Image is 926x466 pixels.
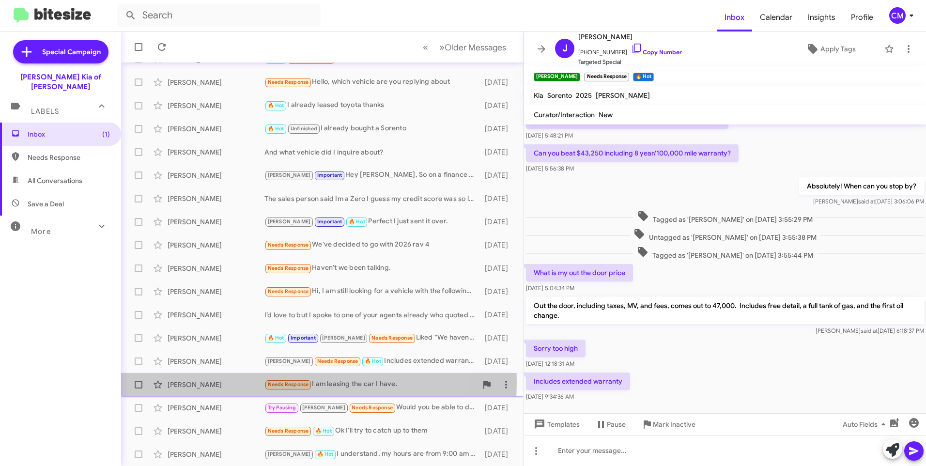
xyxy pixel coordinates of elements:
[168,310,264,320] div: [PERSON_NAME]
[526,340,586,357] p: Sorry too high
[317,218,342,225] span: Important
[889,7,906,24] div: CM
[633,210,817,224] span: Tagged as '[PERSON_NAME]' on [DATE] 3:55:29 PM
[352,404,393,411] span: Needs Response
[578,57,682,67] span: Targeted Special
[168,124,264,134] div: [PERSON_NAME]
[599,110,613,119] span: New
[264,286,480,297] div: Hi, I am still looking for a vehicle with the following config: Kia [DATE] SX-Prestige Hybrid Ext...
[445,42,506,53] span: Older Messages
[168,450,264,459] div: [PERSON_NAME]
[480,124,516,134] div: [DATE]
[562,41,568,56] span: J
[526,165,574,172] span: [DATE] 5:56:38 PM
[102,129,110,139] span: (1)
[816,327,924,334] span: [PERSON_NAME] [DATE] 6:18:37 PM
[526,284,574,292] span: [DATE] 5:04:34 PM
[480,403,516,413] div: [DATE]
[168,171,264,180] div: [PERSON_NAME]
[264,449,480,460] div: I understand, my hours are from 9:00 am to 4:00 pm.
[480,194,516,203] div: [DATE]
[42,47,101,57] span: Special Campaign
[480,101,516,110] div: [DATE]
[268,102,284,109] span: 🔥 Hot
[534,110,595,119] span: Curator/Interaction
[417,37,434,57] button: Previous
[264,263,480,274] div: Haven't we been talking.
[584,73,629,81] small: Needs Response
[480,287,516,296] div: [DATE]
[526,360,574,367] span: [DATE] 12:18:31 AM
[264,147,480,157] div: And what vehicle did I inquire about?
[799,177,924,195] p: Absolutely! When can you stop by?
[264,239,480,250] div: We've decided to go with 2026 rav 4
[480,217,516,227] div: [DATE]
[168,147,264,157] div: [PERSON_NAME]
[268,381,309,388] span: Needs Response
[576,91,592,100] span: 2025
[835,416,897,433] button: Auto Fields
[268,451,311,457] span: [PERSON_NAME]
[317,172,342,178] span: Important
[31,107,59,116] span: Labels
[578,43,682,57] span: [PHONE_NUMBER]
[653,416,695,433] span: Mark Inactive
[480,333,516,343] div: [DATE]
[843,3,881,31] span: Profile
[439,41,445,53] span: »
[480,78,516,87] div: [DATE]
[587,416,633,433] button: Pause
[268,404,296,411] span: Try Pausing
[268,125,284,132] span: 🔥 Hot
[264,77,480,88] div: Hello, which vehicle are you replying about
[480,264,516,273] div: [DATE]
[264,425,480,436] div: Ok I'll try to catch up to them
[630,228,820,242] span: Untagged as '[PERSON_NAME]' on [DATE] 3:55:38 PM
[264,356,480,367] div: Includes extended warranty
[264,194,480,203] div: The sales person said Im a Zero I guess my credit score was so low I couldnt leave the lot with a...
[417,37,512,57] nav: Page navigation example
[168,357,264,366] div: [PERSON_NAME]
[526,264,633,281] p: What is my out the door price
[168,240,264,250] div: [PERSON_NAME]
[526,132,573,139] span: [DATE] 5:48:21 PM
[547,91,572,100] span: Sorento
[268,218,311,225] span: [PERSON_NAME]
[168,217,264,227] div: [PERSON_NAME]
[717,3,752,31] a: Inbox
[526,373,630,390] p: Includes extended warranty
[264,216,480,227] div: Perfect I just sent it over.
[578,31,682,43] span: [PERSON_NAME]
[264,123,480,134] div: I already bought a Sorento
[268,242,309,248] span: Needs Response
[480,171,516,180] div: [DATE]
[264,170,480,181] div: Hey [PERSON_NAME], So on a finance that Sportage we could keep you below 600 a month with about $...
[168,403,264,413] div: [PERSON_NAME]
[480,240,516,250] div: [DATE]
[480,310,516,320] div: [DATE]
[268,428,309,434] span: Needs Response
[168,78,264,87] div: [PERSON_NAME]
[28,129,110,139] span: Inbox
[349,218,365,225] span: 🔥 Hot
[423,41,428,53] span: «
[268,288,309,295] span: Needs Response
[800,3,843,31] a: Insights
[268,172,311,178] span: [PERSON_NAME]
[291,125,317,132] span: Unfinished
[264,402,480,413] div: Would you be able to do $84k on it? If so I would be willing to move forward and can bring it dow...
[371,335,413,341] span: Needs Response
[317,358,358,364] span: Needs Response
[322,335,365,341] span: [PERSON_NAME]
[268,358,311,364] span: [PERSON_NAME]
[168,426,264,436] div: [PERSON_NAME]
[168,194,264,203] div: [PERSON_NAME]
[752,3,800,31] a: Calendar
[433,37,512,57] button: Next
[524,416,587,433] button: Templates
[117,4,321,27] input: Search
[480,426,516,436] div: [DATE]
